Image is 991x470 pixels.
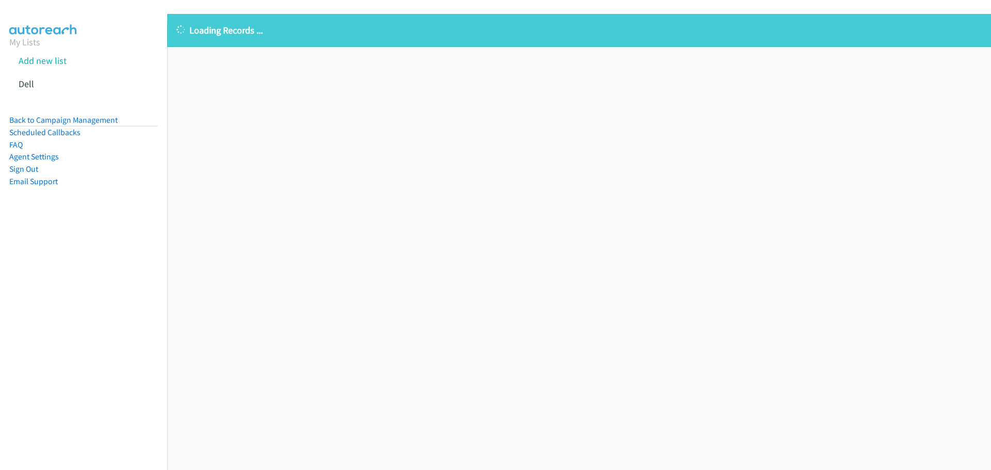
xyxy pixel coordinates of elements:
[9,176,58,186] a: Email Support
[177,23,982,37] p: Loading Records ...
[19,78,34,90] a: Dell
[9,36,40,48] a: My Lists
[19,55,67,67] a: Add new list
[9,152,59,161] a: Agent Settings
[9,164,38,174] a: Sign Out
[9,140,23,150] a: FAQ
[9,115,118,125] a: Back to Campaign Management
[9,127,81,137] a: Scheduled Callbacks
